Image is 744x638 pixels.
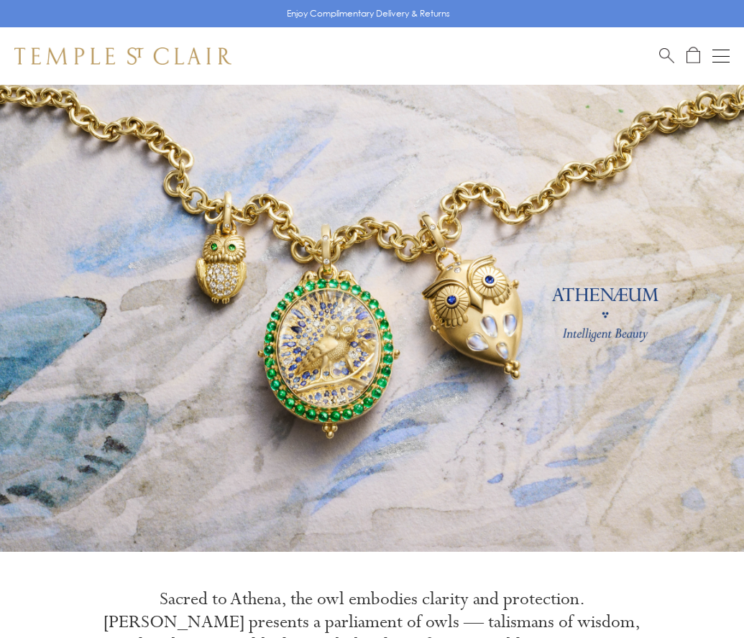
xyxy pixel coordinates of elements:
p: Enjoy Complimentary Delivery & Returns [287,6,450,21]
a: Search [659,47,674,65]
button: Open navigation [712,47,730,65]
img: Temple St. Clair [14,47,231,65]
a: Open Shopping Bag [686,47,700,65]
